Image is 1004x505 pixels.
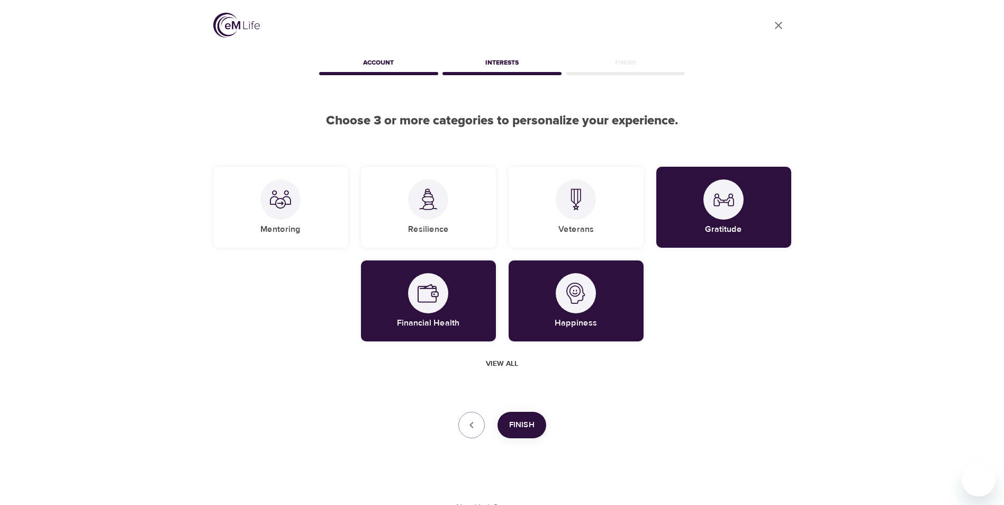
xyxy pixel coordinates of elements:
[418,283,439,304] img: Financial Health
[558,224,594,235] h5: Veterans
[555,318,597,329] h5: Happiness
[962,463,996,497] iframe: Button to launch messaging window
[213,167,348,248] div: MentoringMentoring
[213,113,791,129] h2: Choose 3 or more categories to personalize your experience.
[509,260,644,341] div: HappinessHappiness
[509,167,644,248] div: VeteransVeterans
[713,189,734,210] img: Gratitude
[705,224,742,235] h5: Gratitude
[486,357,518,371] span: View all
[361,167,496,248] div: ResilienceResilience
[270,189,291,210] img: Mentoring
[260,224,301,235] h5: Mentoring
[565,283,586,304] img: Happiness
[213,13,260,38] img: logo
[361,260,496,341] div: Financial HealthFinancial Health
[408,224,449,235] h5: Resilience
[498,412,546,438] button: Finish
[766,13,791,38] a: close
[509,418,535,432] span: Finish
[418,188,439,210] img: Resilience
[656,167,791,248] div: GratitudeGratitude
[397,318,459,329] h5: Financial Health
[565,188,586,210] img: Veterans
[482,354,522,374] button: View all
